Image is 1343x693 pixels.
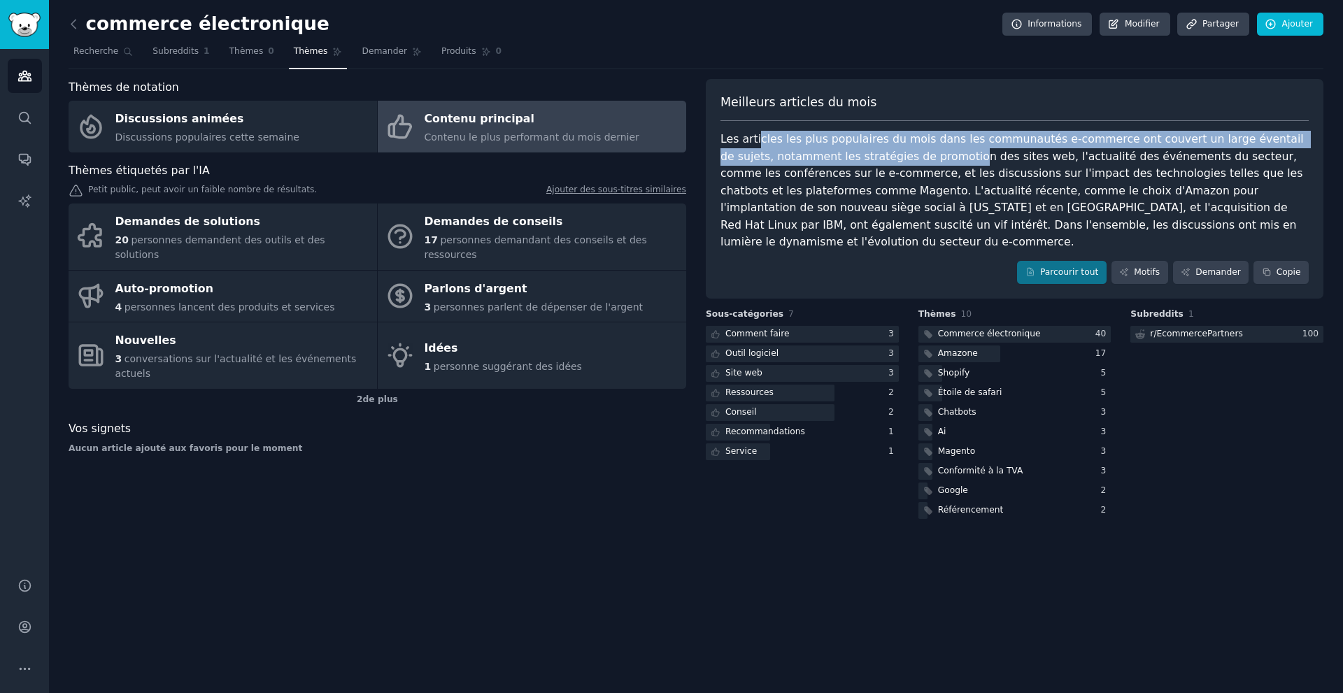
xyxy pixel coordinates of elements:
[706,309,783,319] font: Sous-catégories
[1130,309,1184,319] font: Subreddits
[1130,326,1323,343] a: r/EcommercePartners100
[1017,261,1106,285] a: Parcourir tout
[115,353,122,364] font: 3
[115,131,299,143] font: Discussions populaires cette semaine
[1101,505,1107,515] font: 2
[1173,261,1249,285] a: Demander
[425,215,563,228] font: Demandes de conseils
[152,46,199,56] font: Subreddits
[1101,407,1107,417] font: 3
[357,394,363,404] font: 2
[115,234,129,245] font: 20
[1150,329,1156,338] font: r/
[1195,267,1241,277] font: Demander
[1100,13,1170,36] a: Modifier
[938,427,946,436] font: Ai
[938,446,975,456] font: Magento
[434,361,582,372] font: personne suggérant des idées
[706,404,899,422] a: Conseil2
[725,368,762,378] font: Site web
[115,234,325,260] font: personnes demandent des outils et des solutions
[706,365,899,383] a: Site web3
[546,185,686,194] font: Ajouter des sous-titres similaires
[938,387,1002,397] font: Étoile de safari
[378,322,686,389] a: Idées1personne suggérant des idées
[69,322,377,389] a: Nouvelles3conversations sur l'actualité et les événements actuels
[725,387,774,397] font: Ressources
[425,341,458,355] font: Idées
[888,387,894,397] font: 2
[8,13,41,37] img: Logo de GummySearch
[69,203,377,270] a: Demandes de solutions20personnes demandent des outils et des solutions
[115,334,176,347] font: Nouvelles
[204,46,210,56] font: 1
[706,424,899,441] a: Recommandations1
[425,131,639,143] font: Contenu le plus performant du mois dernier
[229,46,264,56] font: Thèmes
[425,234,438,245] font: 17
[69,422,131,435] font: Vos signets
[73,46,118,56] font: Recherche
[706,385,899,402] a: Ressources2
[918,365,1111,383] a: Shopify5
[86,13,329,34] font: commerce électronique
[888,446,894,456] font: 1
[888,348,894,358] font: 3
[720,95,876,109] font: Meilleurs articles du mois
[1101,387,1107,397] font: 5
[938,505,1004,515] font: Référencement
[1277,267,1301,277] font: Copie
[125,301,335,313] font: personnes lancent des produits et services
[1157,329,1243,338] font: EcommercePartners
[888,368,894,378] font: 3
[1282,19,1313,29] font: Ajouter
[725,329,789,338] font: Comment faire
[720,132,1307,248] font: Les articles les plus populaires du mois dans les communautés e-commerce ont couvert un large éve...
[115,112,244,125] font: Discussions animées
[378,203,686,270] a: Demandes de conseils17personnes demandant des conseils et des ressources
[725,427,805,436] font: Recommandations
[496,46,502,56] font: 0
[115,282,213,295] font: Auto-promotion
[938,329,1041,338] font: Commerce électronique
[225,41,279,69] a: Thèmes0
[268,46,274,56] font: 0
[1095,329,1107,338] font: 40
[1101,485,1107,495] font: 2
[725,348,779,358] font: Outil logiciel
[918,309,956,319] font: Thèmes
[289,41,348,69] a: Thèmes
[363,394,398,404] font: de plus
[918,502,1111,520] a: Référencement2
[918,345,1111,363] a: Amazone17
[115,215,260,228] font: Demandes de solutions
[425,234,647,260] font: personnes demandant des conseils et des ressources
[888,427,894,436] font: 1
[1134,267,1160,277] font: Motifs
[148,41,214,69] a: Subreddits1
[69,101,377,152] a: Discussions animéesDiscussions populaires cette semaine
[546,184,686,199] a: Ajouter des sous-titres similaires
[115,301,122,313] font: 4
[918,385,1111,402] a: Étoile de safari5
[69,80,179,94] font: Thèmes de notation
[115,353,357,379] font: conversations sur l'actualité et les événements actuels
[1177,13,1249,36] a: Partager
[1101,446,1107,456] font: 3
[294,46,328,56] font: Thèmes
[1188,309,1194,319] font: 1
[69,164,210,177] font: Thèmes étiquetés par l'IA
[918,326,1111,343] a: Commerce électronique40
[938,466,1023,476] font: Conformité à la TVA
[69,41,138,69] a: Recherche
[1253,261,1309,285] button: Copie
[918,443,1111,461] a: Magento3
[888,329,894,338] font: 3
[725,446,757,456] font: Service
[706,443,899,461] a: Service1
[1095,348,1107,358] font: 17
[938,368,970,378] font: Shopify
[788,309,794,319] font: 7
[1202,19,1239,29] font: Partager
[378,271,686,322] a: Parlons d'argent3personnes parlent de dépenser de l'argent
